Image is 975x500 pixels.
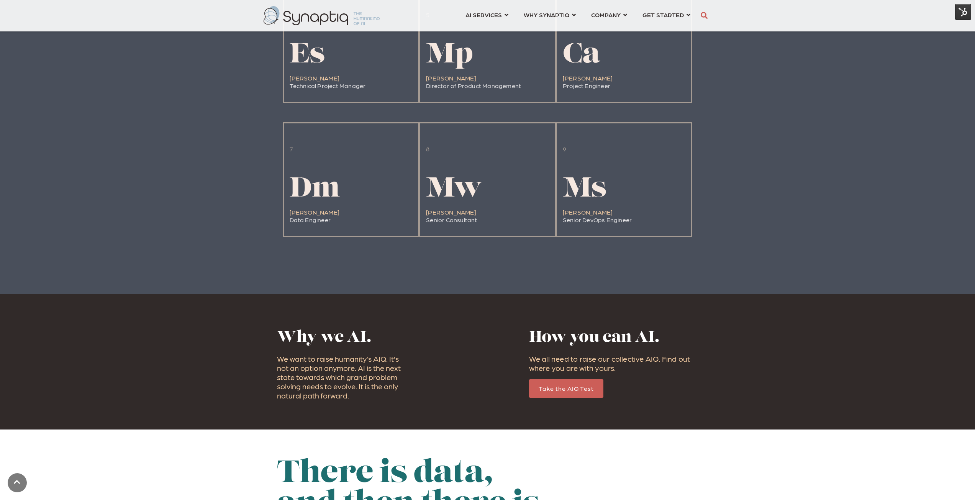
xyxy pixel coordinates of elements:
[426,176,482,203] span: Mw
[591,8,627,22] a: COMPANY
[290,145,293,152] span: 7
[264,6,380,25] img: synaptiq logo-2
[563,82,610,89] span: Project Engineer
[465,10,502,20] span: AI SERVICES
[277,330,371,346] span: Why we AI.
[290,74,340,82] span: [PERSON_NAME]
[426,82,521,89] span: Director of Product Management
[563,74,613,82] span: [PERSON_NAME]
[290,42,325,69] span: Es
[563,216,632,223] span: Senior DevOps Engineer
[955,4,971,20] img: HubSpot Tools Menu Toggle
[458,2,698,30] nav: menu
[290,216,331,223] span: Data Engineer
[563,176,606,203] span: Ms
[563,42,600,69] span: Ca
[563,208,613,216] span: [PERSON_NAME]
[290,176,340,203] span: Dm
[529,354,690,372] span: We all need to raise our collective AIQ. Find out where you are with yours.
[563,145,566,152] span: 9
[524,10,569,20] span: WHY SYNAPTIQ
[426,145,429,152] span: 8
[426,74,476,82] span: [PERSON_NAME]
[524,8,576,22] a: WHY SYNAPTIQ
[426,42,473,69] span: Mp
[465,8,508,22] a: AI SERVICES
[529,379,603,398] a: Take the AIQ Test
[290,208,340,216] span: [PERSON_NAME]
[426,208,476,216] span: [PERSON_NAME]
[642,8,690,22] a: GET STARTED
[591,10,621,20] span: COMPANY
[453,249,522,268] iframe: Embedded CTA
[529,330,659,346] span: How you can AI.
[277,354,401,400] span: We want to raise humanity’s AIQ. It’s not an option anymore. AI is the next state towards which g...
[426,216,477,223] span: Senior Consultant
[642,10,684,20] span: GET STARTED
[290,82,366,89] span: Technical Project Manager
